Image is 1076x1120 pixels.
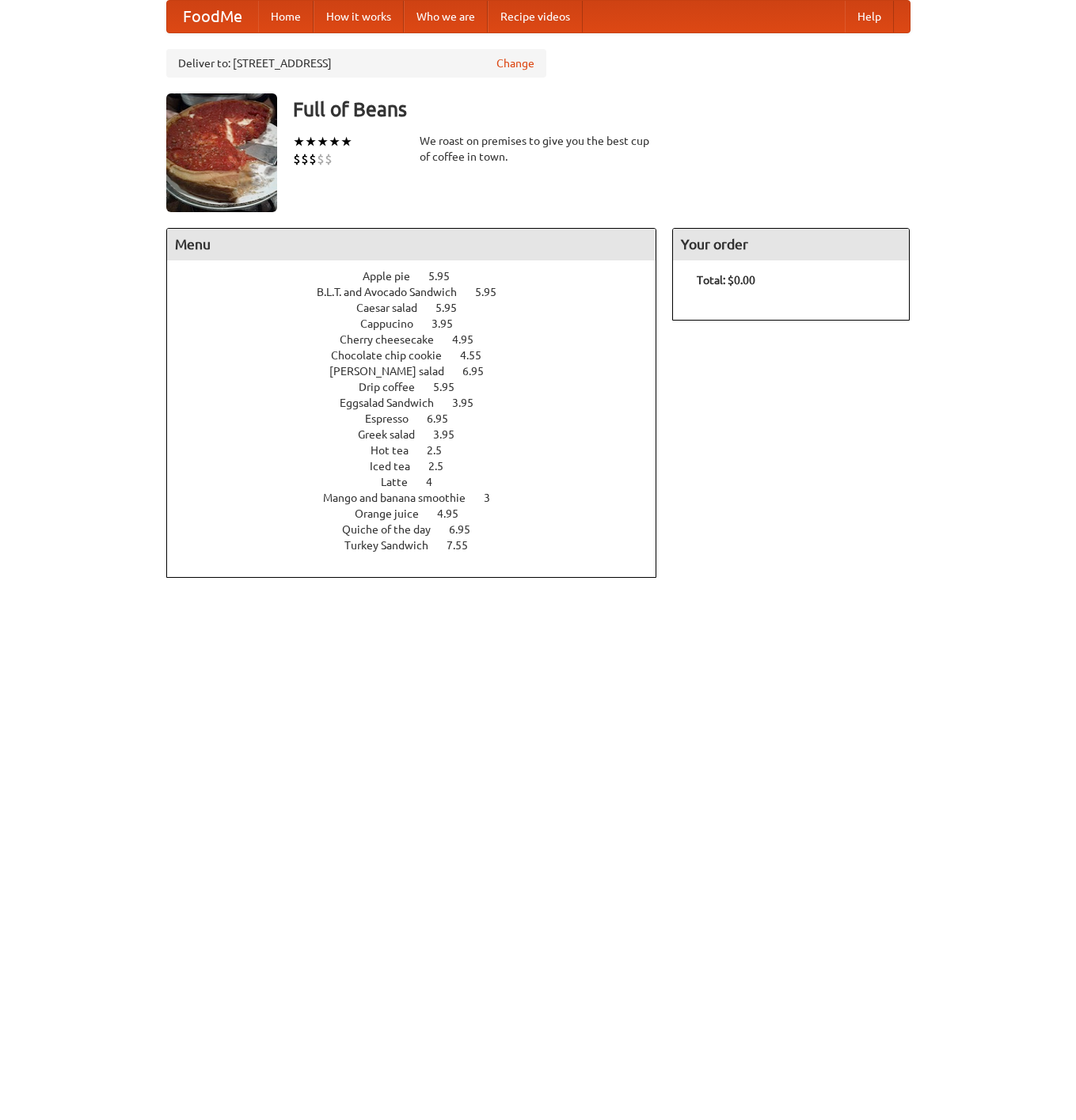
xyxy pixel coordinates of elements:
li: ★ [305,133,317,150]
span: Drip coffee [359,381,431,393]
span: 5.95 [475,286,512,298]
li: $ [293,150,301,168]
span: 5.95 [433,381,470,393]
span: 3.95 [452,397,489,409]
h4: Menu [167,229,656,260]
a: Cherry cheesecake 4.95 [340,333,503,346]
a: Help [845,1,894,32]
span: Mango and banana smoothie [323,492,481,504]
a: Orange juice 4.95 [355,507,488,520]
span: 4.55 [460,349,497,362]
a: [PERSON_NAME] salad 6.95 [329,365,513,378]
span: 4 [426,476,448,488]
li: $ [309,150,317,168]
a: B.L.T. and Avocado Sandwich 5.95 [317,286,526,298]
span: Chocolate chip cookie [331,349,458,362]
span: Turkey Sandwich [344,539,444,552]
li: $ [325,150,333,168]
span: 2.5 [427,444,458,457]
a: FoodMe [167,1,258,32]
span: Espresso [365,412,424,425]
h4: Your order [673,229,909,260]
span: Caesar salad [356,302,433,314]
a: Drip coffee 5.95 [359,381,484,393]
span: Apple pie [363,270,426,283]
a: Cappucino 3.95 [360,317,482,330]
span: Cherry cheesecake [340,333,450,346]
span: Cappucino [360,317,429,330]
b: Total: $0.00 [697,274,755,287]
span: Greek salad [358,428,431,441]
span: 5.95 [435,302,473,314]
span: 6.95 [462,365,500,378]
span: 7.55 [447,539,484,552]
span: Hot tea [371,444,424,457]
span: 6.95 [427,412,464,425]
a: Latte 4 [381,476,462,488]
a: Greek salad 3.95 [358,428,484,441]
a: Quiche of the day 6.95 [342,523,500,536]
a: Mango and banana smoothie 3 [323,492,519,504]
a: Hot tea 2.5 [371,444,471,457]
li: $ [317,150,325,168]
h3: Full of Beans [293,93,911,125]
div: Deliver to: [STREET_ADDRESS] [166,49,546,78]
span: 5.95 [428,270,466,283]
span: [PERSON_NAME] salad [329,365,460,378]
span: B.L.T. and Avocado Sandwich [317,286,473,298]
img: angular.jpg [166,93,277,212]
li: $ [301,150,309,168]
span: Orange juice [355,507,435,520]
a: Chocolate chip cookie 4.55 [331,349,511,362]
span: 3 [484,492,506,504]
li: ★ [340,133,352,150]
span: 6.95 [449,523,486,536]
a: Who we are [404,1,488,32]
span: 3.95 [432,317,469,330]
a: Home [258,1,314,32]
a: Espresso 6.95 [365,412,477,425]
span: Eggsalad Sandwich [340,397,450,409]
span: 4.95 [452,333,489,346]
span: Iced tea [370,460,426,473]
span: Quiche of the day [342,523,447,536]
span: Latte [381,476,424,488]
a: Change [496,55,534,71]
span: 4.95 [437,507,474,520]
a: Iced tea 2.5 [370,460,473,473]
div: We roast on premises to give you the best cup of coffee in town. [420,133,657,165]
a: How it works [314,1,404,32]
a: Caesar salad 5.95 [356,302,486,314]
li: ★ [317,133,329,150]
a: Turkey Sandwich 7.55 [344,539,497,552]
span: 3.95 [433,428,470,441]
a: Recipe videos [488,1,583,32]
a: Eggsalad Sandwich 3.95 [340,397,503,409]
li: ★ [293,133,305,150]
a: Apple pie 5.95 [363,270,479,283]
span: 2.5 [428,460,459,473]
li: ★ [329,133,340,150]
